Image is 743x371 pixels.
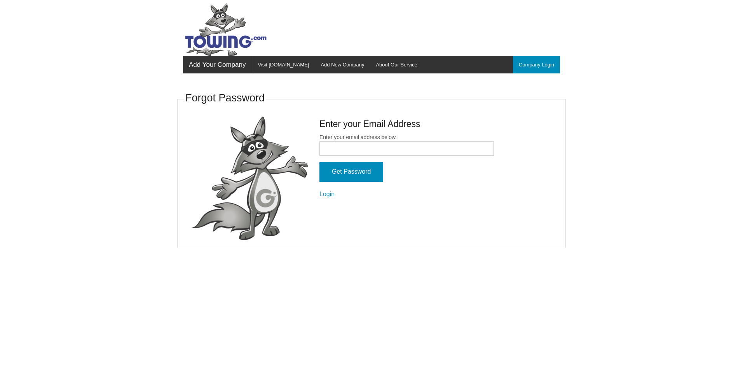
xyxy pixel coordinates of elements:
h3: Forgot Password [185,91,265,106]
label: Enter your email address below. [319,133,494,156]
h4: Enter your Email Address [319,118,494,130]
img: Towing.com Logo [183,3,269,56]
a: Add Your Company [183,56,252,73]
input: Get Password [319,162,383,182]
a: Login [319,191,335,197]
a: Add New Company [315,56,370,73]
input: Enter your email address below. [319,141,494,156]
a: Visit [DOMAIN_NAME] [252,56,315,73]
img: fox-Presenting.png [191,117,308,240]
a: Company Login [513,56,560,73]
a: About Our Service [370,56,423,73]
